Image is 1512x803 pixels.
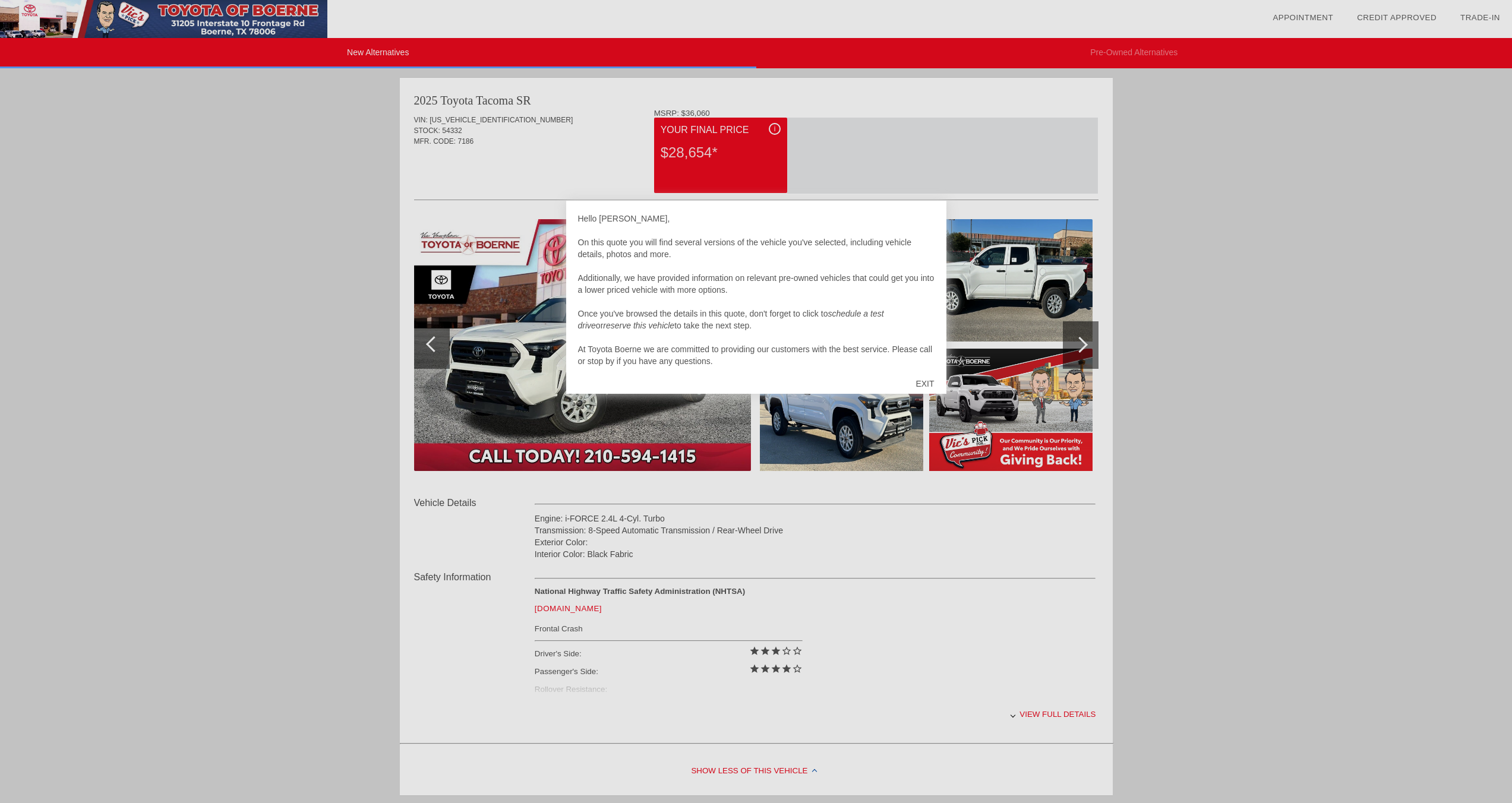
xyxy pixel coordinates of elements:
[1357,13,1437,22] a: Credit Approved
[578,309,884,330] em: schedule a test drive
[1460,13,1500,22] a: Trade-In
[904,366,946,401] div: EXIT
[1273,13,1333,22] a: Appointment
[578,213,935,367] div: Hello [PERSON_NAME], On this quote you will find several versions of the vehicle you've selected,...
[603,321,674,330] em: reserve this vehicle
